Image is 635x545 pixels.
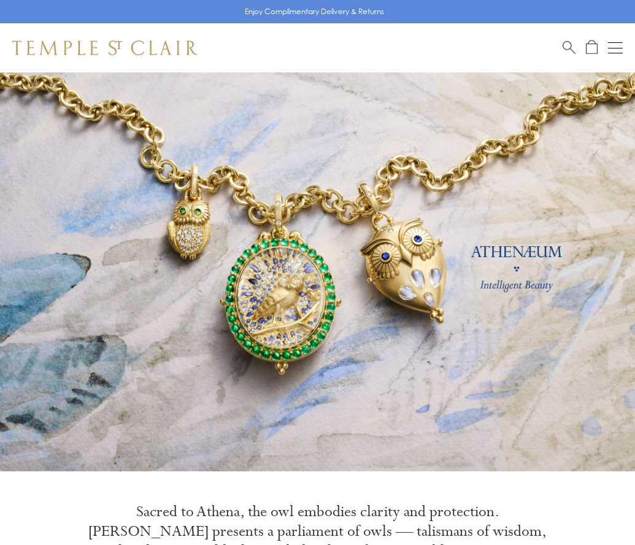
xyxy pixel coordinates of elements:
a: Open Shopping Bag [586,40,598,55]
p: Enjoy Complimentary Delivery & Returns [245,6,384,18]
a: Search [563,40,575,55]
img: Temple St. Clair [12,41,198,55]
button: Open navigation [608,41,623,55]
